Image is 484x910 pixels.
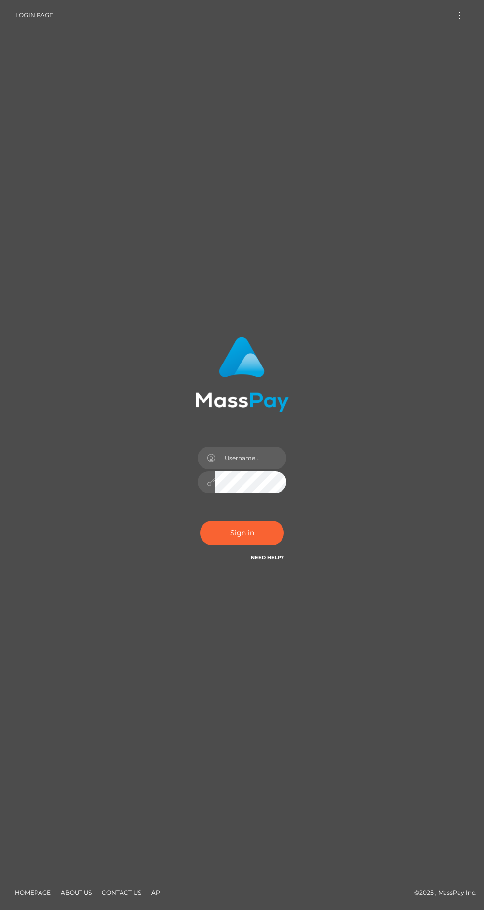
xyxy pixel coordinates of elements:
a: About Us [57,885,96,900]
a: Homepage [11,885,55,900]
div: © 2025 , MassPay Inc. [7,887,477,898]
a: Login Page [15,5,53,26]
button: Toggle navigation [450,9,469,22]
img: MassPay Login [195,337,289,412]
button: Sign in [200,521,284,545]
input: Username... [215,447,286,469]
a: Need Help? [251,554,284,561]
a: API [147,885,166,900]
a: Contact Us [98,885,145,900]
